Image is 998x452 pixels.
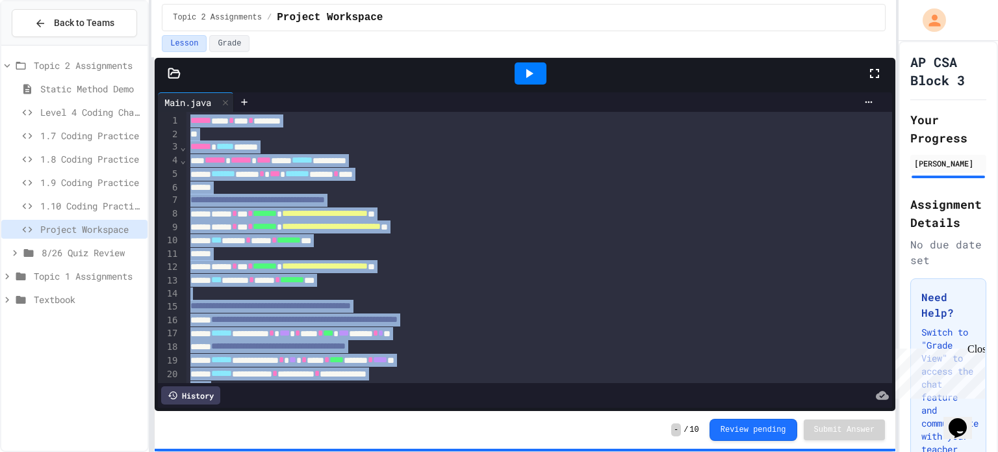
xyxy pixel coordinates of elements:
[909,5,949,35] div: My Account
[34,59,142,72] span: Topic 2 Assignments
[158,96,218,109] div: Main.java
[671,423,681,436] span: -
[34,269,142,283] span: Topic 1 Assignments
[40,82,142,96] span: Static Method Demo
[158,234,179,248] div: 10
[277,10,383,25] span: Project Workspace
[689,425,698,435] span: 10
[180,142,186,152] span: Fold line
[158,300,179,314] div: 15
[40,222,142,236] span: Project Workspace
[804,419,886,440] button: Submit Answer
[910,53,986,89] h1: AP CSA Block 3
[54,16,114,30] span: Back to Teams
[209,35,249,52] button: Grade
[158,248,179,261] div: 11
[5,5,90,83] div: Chat with us now!Close
[943,400,985,439] iframe: chat widget
[158,181,179,194] div: 6
[173,12,262,23] span: Topic 2 Assignments
[158,194,179,207] div: 7
[910,111,986,147] h2: Your Progress
[158,140,179,154] div: 3
[40,199,142,213] span: 1.10 Coding Practice
[158,114,179,128] div: 1
[910,195,986,232] h2: Assignment Details
[158,168,179,181] div: 5
[158,354,179,368] div: 19
[814,425,875,435] span: Submit Answer
[180,155,186,165] span: Fold line
[162,35,207,52] button: Lesson
[40,152,142,166] span: 1.8 Coding Practice
[158,207,179,221] div: 8
[40,129,142,142] span: 1.7 Coding Practice
[158,221,179,235] div: 9
[158,327,179,341] div: 17
[158,381,179,394] div: 21
[890,343,985,399] iframe: chat widget
[910,237,986,268] div: No due date set
[158,341,179,354] div: 18
[161,386,220,405] div: History
[267,12,272,23] span: /
[158,154,179,168] div: 4
[12,9,137,37] button: Back to Teams
[158,368,179,382] div: 20
[158,287,179,300] div: 14
[40,105,142,119] span: Level 4 Coding Challenge
[921,289,975,321] h3: Need Help?
[710,419,797,441] button: Review pending
[158,261,179,274] div: 12
[42,246,142,259] span: 8/26 Quiz Review
[158,92,234,112] div: Main.java
[40,176,142,189] span: 1.9 Coding Practice
[158,314,179,328] div: 16
[34,293,142,306] span: Textbook
[158,274,179,288] div: 13
[158,128,179,141] div: 2
[914,157,982,169] div: [PERSON_NAME]
[684,425,688,435] span: /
